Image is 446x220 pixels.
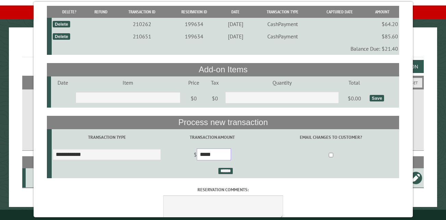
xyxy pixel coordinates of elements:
[220,30,252,42] td: [DATE]
[169,6,220,18] th: Reservation ID
[224,76,340,89] td: Quantity
[115,6,168,18] th: Transaction ID
[366,6,399,18] th: Amount
[251,6,313,18] th: Transaction Type
[340,89,368,108] td: $0.00
[264,134,398,140] label: Email changes to customer?
[47,63,399,76] th: Add-on Items
[53,134,161,140] label: Transaction Type
[340,76,368,89] td: Total
[206,89,224,108] td: $0
[26,156,49,168] th: Site
[169,30,220,42] td: 199634
[251,18,313,30] td: CashPayment
[370,95,384,101] div: Save
[74,76,181,89] td: Item
[115,30,168,42] td: 210651
[22,38,424,57] h1: Reservations
[314,6,366,18] th: Captured Date
[169,18,220,30] td: 199634
[366,30,399,42] td: $85.60
[47,116,399,129] th: Process new transaction
[53,33,70,40] div: Delete
[206,76,224,89] td: Tax
[115,18,168,30] td: 210262
[51,76,75,89] td: Date
[162,146,262,165] td: $
[53,21,70,27] div: Delete
[52,42,399,55] td: Balance Due: $21.40
[220,6,252,18] th: Date
[220,18,252,30] td: [DATE]
[22,76,424,89] h2: Filters
[28,174,48,181] div: E8
[52,6,87,18] th: Delete?
[366,18,399,30] td: $64.20
[87,6,115,18] th: Refund
[181,76,205,89] td: Price
[47,186,399,193] label: Reservation comments:
[251,30,313,42] td: CashPayment
[163,134,262,140] label: Transaction Amount
[181,89,205,108] td: $0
